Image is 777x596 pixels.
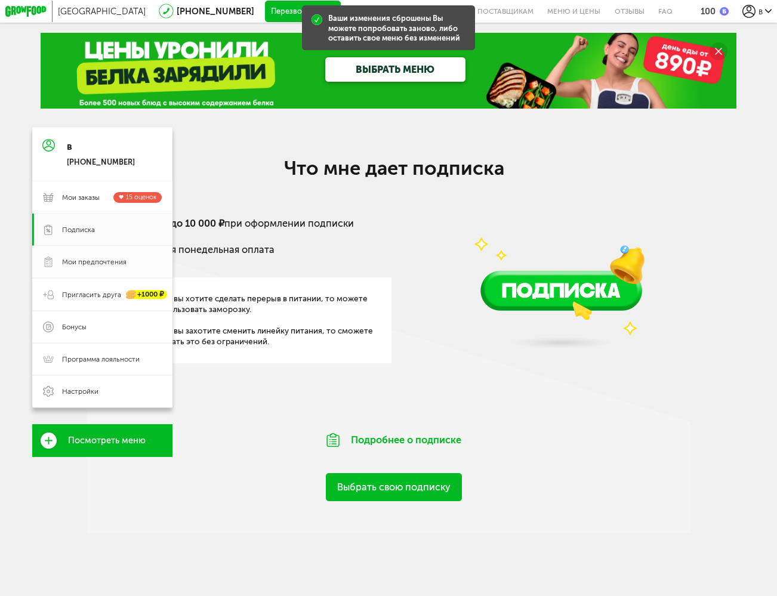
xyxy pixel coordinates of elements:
[171,218,224,229] b: до 10 000 ₽
[58,6,146,17] span: [GEOGRAPHIC_DATA]
[32,343,172,375] a: Программа лояльности
[32,424,172,456] a: Посмотреть меню
[67,141,135,152] div: в
[67,158,135,167] div: [PHONE_NUMBER]
[326,473,462,501] a: Выбрать свою подписку
[62,193,100,202] span: Мои заказы
[178,156,609,180] h2: Что мне дает подписка
[265,1,341,22] button: Перезвоните мне
[177,6,254,17] a: [PHONE_NUMBER]
[720,7,728,16] img: bonus_b.cdccf46.png
[137,218,354,229] span: Скидку при оформлении подписки
[62,387,98,396] span: Настройки
[32,311,172,343] a: Бонусы
[701,6,716,17] div: 100
[62,257,127,267] span: Мои предпочтения
[62,290,121,299] span: Пригласить друга
[137,244,275,255] span: Удобная понедельная оплата
[68,436,146,445] span: Посмотреть меню
[325,57,465,82] a: ВЫБРАТЬ МЕНЮ
[62,322,87,332] span: Бонусы
[32,246,172,278] a: Мои предпочтения
[62,354,140,364] span: Программа лояльности
[127,290,168,299] div: +1000 ₽
[758,6,763,17] span: в
[328,14,466,43] div: Ваши изменения сброшены Вы можете попробовать заново, либо оставить свое меню без изменений
[126,193,156,201] span: 15 оценок
[32,278,172,310] a: Пригласить друга +1000 ₽
[32,214,172,246] a: Подписка
[62,225,95,234] span: Подписка
[32,375,172,407] a: Настройки
[154,294,375,347] span: Если вы хотите сделать перерыв в питании, то можете использовать заморозку. Если вы захотите смен...
[445,156,677,360] img: vUQQD42TP1CeN4SU.png
[32,181,172,214] a: Мои заказы 15 оценок
[297,419,491,461] div: Подробнее о подписке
